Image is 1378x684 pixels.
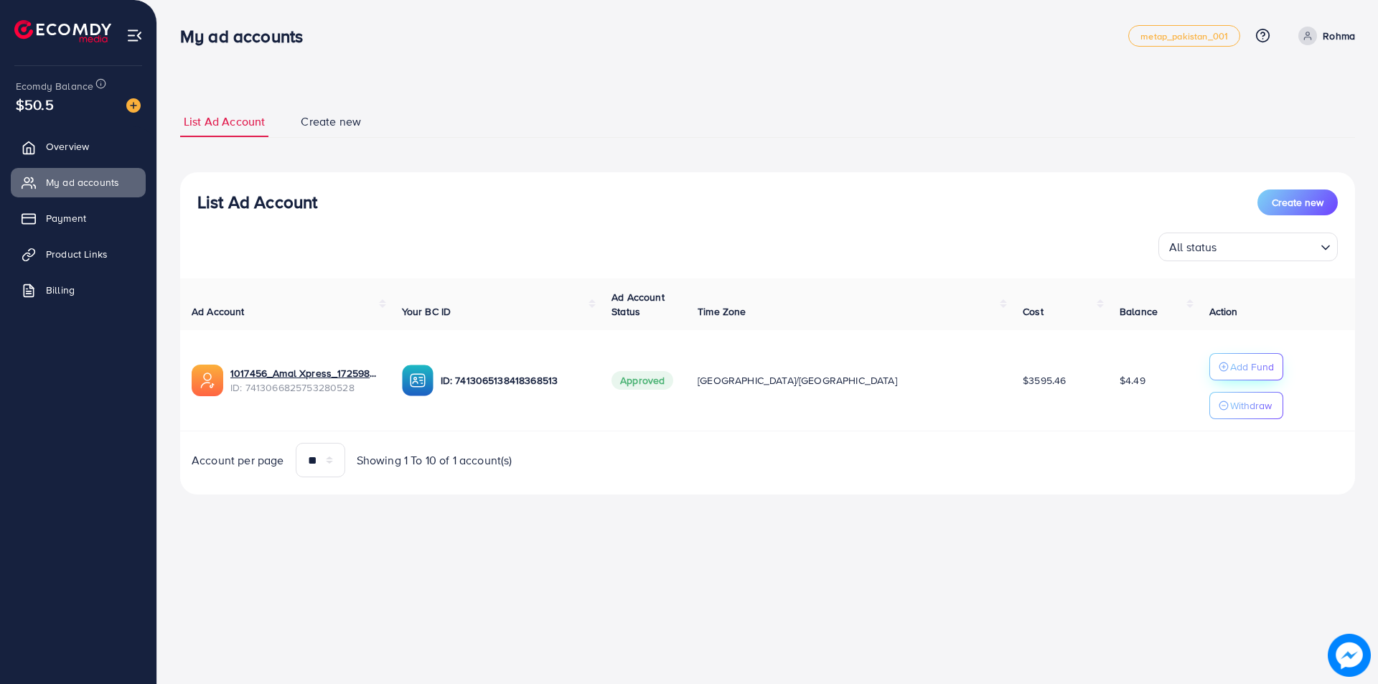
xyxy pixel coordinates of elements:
[46,211,86,225] span: Payment
[46,283,75,297] span: Billing
[402,365,433,396] img: ic-ba-acc.ded83a64.svg
[1209,304,1238,319] span: Action
[1272,195,1323,210] span: Create new
[11,132,146,161] a: Overview
[16,79,93,93] span: Ecomdy Balance
[441,372,589,389] p: ID: 7413065138418368513
[1323,27,1355,44] p: Rohma
[126,98,141,113] img: image
[1293,27,1355,45] a: Rohma
[11,240,146,268] a: Product Links
[357,452,512,469] span: Showing 1 To 10 of 1 account(s)
[230,366,379,395] div: <span class='underline'>1017456_Amal Xpress_1725989134924</span></br>7413066825753280528
[192,452,284,469] span: Account per page
[46,139,89,154] span: Overview
[1257,189,1338,215] button: Create new
[1328,634,1371,677] img: image
[611,371,673,390] span: Approved
[192,365,223,396] img: ic-ads-acc.e4c84228.svg
[402,304,451,319] span: Your BC ID
[192,304,245,319] span: Ad Account
[1023,373,1066,388] span: $3595.46
[11,204,146,233] a: Payment
[230,366,379,380] a: 1017456_Amal Xpress_1725989134924
[611,290,665,319] span: Ad Account Status
[1120,373,1145,388] span: $4.49
[180,26,314,47] h3: My ad accounts
[1140,32,1228,41] span: metap_pakistan_001
[16,94,54,115] span: $50.5
[1128,25,1240,47] a: metap_pakistan_001
[1166,237,1220,258] span: All status
[46,175,119,189] span: My ad accounts
[1222,234,1315,258] input: Search for option
[14,20,111,42] img: logo
[1120,304,1158,319] span: Balance
[230,380,379,395] span: ID: 7413066825753280528
[301,113,361,130] span: Create new
[184,113,265,130] span: List Ad Account
[1158,233,1338,261] div: Search for option
[1230,397,1272,414] p: Withdraw
[698,304,746,319] span: Time Zone
[11,276,146,304] a: Billing
[197,192,317,212] h3: List Ad Account
[1230,358,1274,375] p: Add Fund
[698,373,897,388] span: [GEOGRAPHIC_DATA]/[GEOGRAPHIC_DATA]
[1209,392,1283,419] button: Withdraw
[1023,304,1044,319] span: Cost
[46,247,108,261] span: Product Links
[1209,353,1283,380] button: Add Fund
[11,168,146,197] a: My ad accounts
[126,27,143,44] img: menu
